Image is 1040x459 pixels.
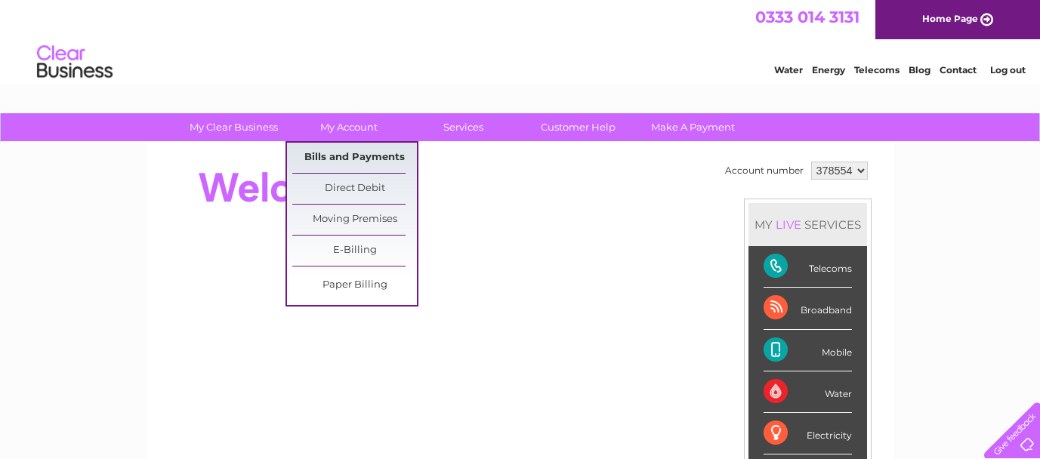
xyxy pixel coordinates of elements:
[812,64,845,75] a: Energy
[721,158,807,183] td: Account number
[516,113,640,141] a: Customer Help
[292,236,417,266] a: E-Billing
[292,270,417,300] a: Paper Billing
[631,113,755,141] a: Make A Payment
[764,330,852,371] div: Mobile
[401,113,526,141] a: Services
[764,288,852,329] div: Broadband
[292,205,417,235] a: Moving Premises
[171,113,296,141] a: My Clear Business
[292,174,417,204] a: Direct Debit
[36,39,113,85] img: logo.png
[748,203,867,246] div: MY SERVICES
[764,413,852,454] div: Electricity
[940,64,977,75] a: Contact
[286,113,411,141] a: My Account
[773,217,804,232] div: LIVE
[764,246,852,288] div: Telecoms
[909,64,930,75] a: Blog
[755,8,859,26] a: 0333 014 3131
[292,143,417,173] a: Bills and Payments
[164,8,878,73] div: Clear Business is a trading name of Verastar Limited (registered in [GEOGRAPHIC_DATA] No. 3667643...
[854,64,900,75] a: Telecoms
[774,64,803,75] a: Water
[764,371,852,413] div: Water
[990,64,1026,75] a: Log out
